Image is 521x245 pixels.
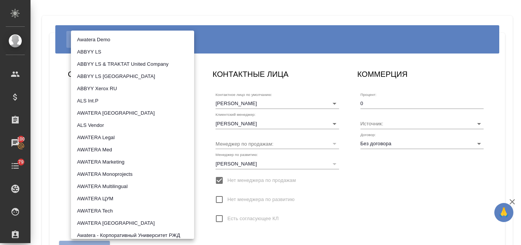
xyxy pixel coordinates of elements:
li: ABBYY LS [GEOGRAPHIC_DATA] [71,70,194,83]
li: ABBYY LS & TRAKTAT United Company [71,58,194,70]
li: AWATERA ЦУМ [71,193,194,205]
li: AWATERA Marketing [71,156,194,168]
li: AWATERA Multilingual [71,180,194,193]
li: AWATERA Monoprojects [71,168,194,180]
li: ALS Vendor [71,119,194,131]
li: Awatera - Корпоративный Университет РЖД [71,229,194,242]
li: AWATERA [GEOGRAPHIC_DATA] [71,107,194,119]
li: AWATERA Legal [71,131,194,144]
li: AWATERA [GEOGRAPHIC_DATA] [71,217,194,229]
li: AWATERA Med [71,144,194,156]
li: ABBYY Xerox RU [71,83,194,95]
li: AWATERA Tech [71,205,194,217]
li: ABBYY LS [71,46,194,58]
li: ALS Int.P [71,95,194,107]
li: Awatera Demo [71,34,194,46]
